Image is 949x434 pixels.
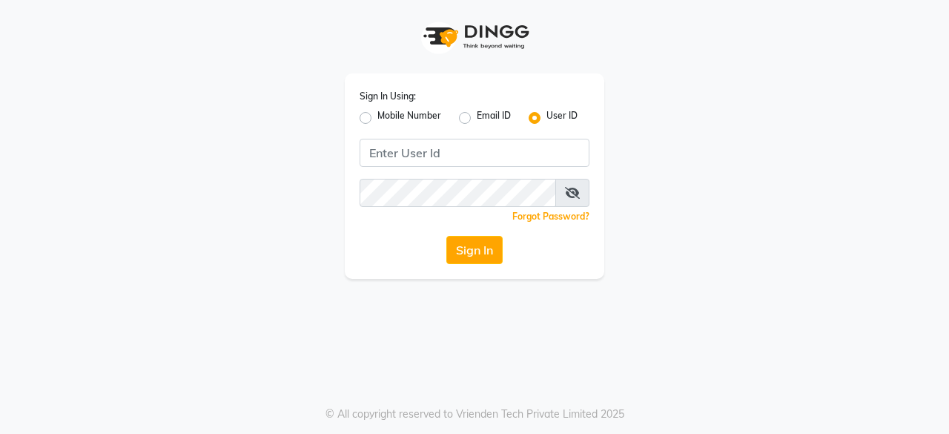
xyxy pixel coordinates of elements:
[360,90,416,103] label: Sign In Using:
[415,15,534,59] img: logo1.svg
[446,236,503,264] button: Sign In
[512,211,589,222] a: Forgot Password?
[360,179,556,207] input: Username
[360,139,589,167] input: Username
[477,109,511,127] label: Email ID
[377,109,441,127] label: Mobile Number
[546,109,578,127] label: User ID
